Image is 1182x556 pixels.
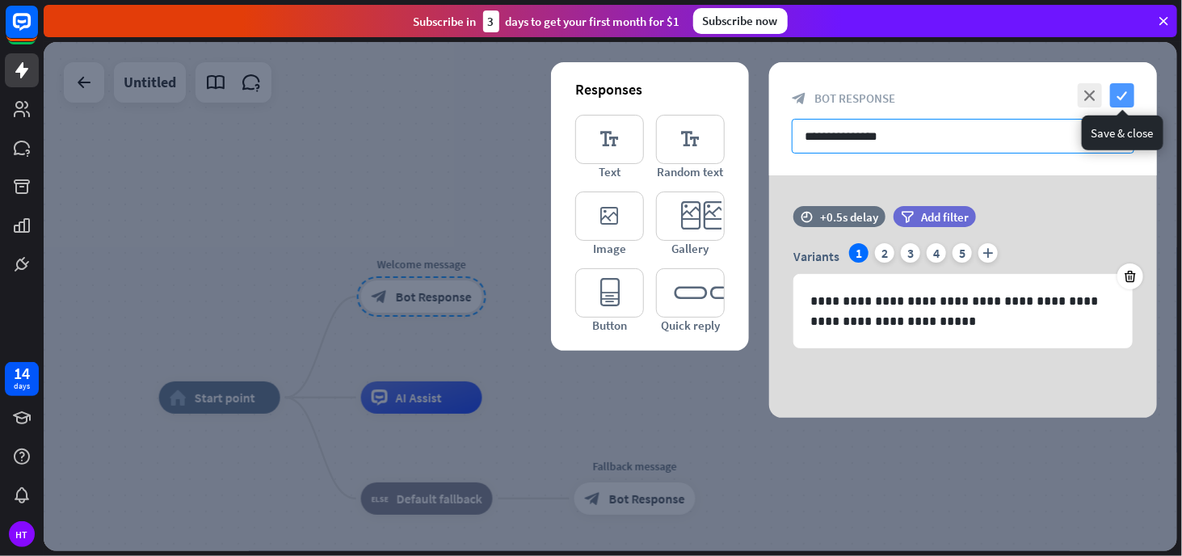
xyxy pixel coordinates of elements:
span: Bot Response [814,91,895,106]
a: 14 days [5,362,39,396]
i: block_bot_response [792,91,806,106]
i: filter [901,211,914,223]
div: 3 [901,243,920,263]
div: 2 [875,243,894,263]
div: days [14,381,30,392]
span: Add filter [921,209,969,225]
button: Open LiveChat chat widget [13,6,61,55]
div: 1 [849,243,869,263]
div: Subscribe now [693,8,788,34]
div: 3 [483,11,499,32]
i: check [1110,83,1134,107]
div: 14 [14,366,30,381]
span: Variants [793,248,839,264]
div: +0.5s delay [820,209,878,225]
div: HT [9,521,35,547]
i: time [801,211,813,222]
div: 4 [927,243,946,263]
i: plus [978,243,998,263]
div: Subscribe in days to get your first month for $1 [414,11,680,32]
div: 5 [953,243,972,263]
i: close [1078,83,1102,107]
